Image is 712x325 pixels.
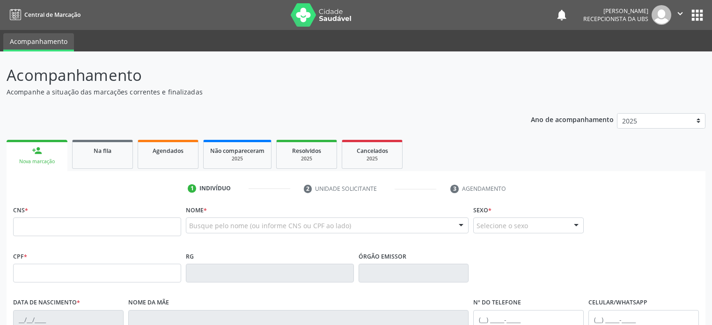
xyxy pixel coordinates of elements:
[7,87,496,97] p: Acompanhe a situação das marcações correntes e finalizadas
[153,147,184,155] span: Agendados
[210,147,264,155] span: Não compareceram
[473,203,492,217] label: Sexo
[473,296,521,310] label: Nº do Telefone
[3,33,74,51] a: Acompanhamento
[357,147,388,155] span: Cancelados
[531,113,614,125] p: Ano de acompanhamento
[583,15,648,23] span: Recepcionista da UBS
[7,64,496,87] p: Acompanhamento
[186,203,207,217] label: Nome
[349,155,396,162] div: 2025
[292,147,321,155] span: Resolvidos
[283,155,330,162] div: 2025
[583,7,648,15] div: [PERSON_NAME]
[189,221,351,231] span: Busque pelo nome (ou informe CNS ou CPF ao lado)
[94,147,111,155] span: Na fila
[188,184,196,193] div: 1
[186,249,194,264] label: RG
[210,155,264,162] div: 2025
[199,184,231,193] div: Indivíduo
[588,296,647,310] label: Celular/WhatsApp
[7,7,81,22] a: Central de Marcação
[13,249,27,264] label: CPF
[652,5,671,25] img: img
[13,203,28,217] label: CNS
[32,145,42,156] div: person_add
[359,249,406,264] label: Órgão emissor
[555,8,568,22] button: notifications
[689,7,705,23] button: apps
[13,158,61,165] div: Nova marcação
[671,5,689,25] button: 
[128,296,169,310] label: Nome da mãe
[13,296,80,310] label: Data de nascimento
[675,8,685,19] i: 
[477,221,528,231] span: Selecione o sexo
[24,11,81,19] span: Central de Marcação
